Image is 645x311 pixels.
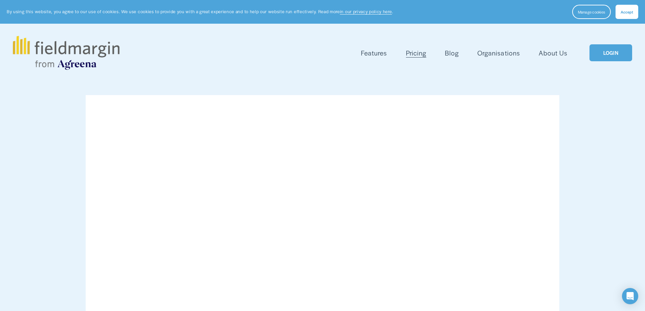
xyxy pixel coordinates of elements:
a: folder dropdown [361,47,387,59]
span: Manage cookies [578,9,605,15]
span: Features [361,48,387,58]
img: fieldmargin.com [13,36,119,70]
a: About Us [539,47,567,59]
p: By using this website, you agree to our use of cookies. We use cookies to provide you with a grea... [7,8,393,15]
button: Manage cookies [572,5,611,19]
span: Accept [621,9,633,15]
a: in our privacy policy here [340,8,392,15]
a: Blog [445,47,459,59]
a: Organisations [477,47,520,59]
a: Pricing [406,47,426,59]
a: LOGIN [589,44,632,62]
div: Open Intercom Messenger [622,288,638,304]
button: Accept [616,5,638,19]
